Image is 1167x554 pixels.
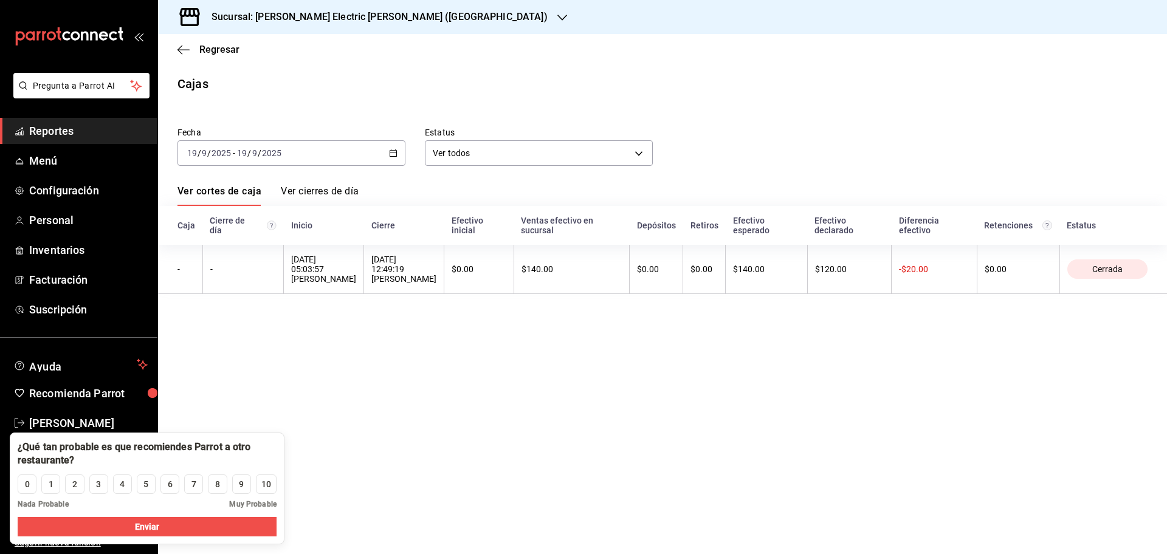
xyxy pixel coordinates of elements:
div: Estatus [1067,221,1148,230]
input: -- [201,148,207,158]
span: Reportes [29,123,148,139]
div: 6 [168,478,173,491]
label: Fecha [177,128,405,137]
div: [DATE] 05:03:57 [PERSON_NAME] [291,255,356,284]
button: 7 [184,474,203,494]
div: Efectivo inicial [452,216,507,235]
span: Muy Probable [229,499,277,510]
div: 0 [25,478,30,491]
div: $120.00 [815,264,884,274]
div: 3 [96,478,101,491]
span: Personal [29,212,148,228]
div: Ventas efectivo en sucursal [521,216,622,235]
div: Depósitos [637,221,676,230]
h3: Sucursal: [PERSON_NAME] Electric [PERSON_NAME] ([GEOGRAPHIC_DATA]) [202,10,548,24]
input: -- [252,148,258,158]
span: / [247,148,251,158]
input: -- [187,148,198,158]
div: 8 [215,478,220,491]
label: Estatus [425,128,653,137]
span: Recomienda Parrot [29,385,148,402]
div: Retiros [690,221,718,230]
div: Efectivo declarado [814,216,884,235]
button: 5 [137,474,156,494]
span: - [233,148,235,158]
div: Ver todos [425,140,653,166]
span: [PERSON_NAME] [29,415,148,431]
div: Inicio [291,221,357,230]
button: Pregunta a Parrot AI [13,73,150,98]
div: $140.00 [522,264,622,274]
div: -$20.00 [899,264,969,274]
div: Diferencia efectivo [899,216,970,235]
button: 8 [208,474,227,494]
div: Caja [177,221,195,230]
button: 10 [256,474,277,494]
span: Regresar [199,44,239,55]
button: 3 [89,474,108,494]
div: Efectivo esperado [733,216,800,235]
span: Inventarios [29,242,148,258]
input: -- [236,148,247,158]
button: 0 [18,474,36,494]
span: Suscripción [29,301,148,318]
svg: Total de retenciones de propinas registradas [1042,221,1052,230]
div: 7 [191,478,196,491]
div: $0.00 [985,264,1052,274]
div: $0.00 [637,264,675,274]
svg: El número de cierre de día es consecutivo y consolida todos los cortes de caja previos en un únic... [267,221,276,230]
a: Ver cortes de caja [177,185,261,206]
button: 2 [65,474,84,494]
span: / [198,148,201,158]
div: 10 [261,478,271,491]
span: / [207,148,211,158]
div: 2 [72,478,77,491]
span: Configuración [29,182,148,199]
button: open_drawer_menu [134,32,143,41]
button: 4 [113,474,132,494]
button: 1 [41,474,60,494]
span: Menú [29,152,148,169]
div: [DATE] 12:49:19 [PERSON_NAME] [371,255,436,284]
div: $140.00 [733,264,800,274]
span: Ayuda [29,357,132,372]
button: 9 [232,474,251,494]
button: Regresar [177,44,239,55]
button: Enviar [18,517,277,536]
button: 6 [160,474,179,494]
span: Cerrada [1087,264,1127,274]
div: ¿Qué tan probable es que recomiendes Parrot a otro restaurante? [18,440,277,467]
div: Cierre [371,221,437,230]
span: Enviar [135,521,160,533]
div: Retenciones [984,221,1052,230]
a: Ver cierres de día [281,185,359,206]
span: / [258,148,261,158]
span: Pregunta a Parrot AI [33,80,131,92]
div: 9 [239,478,244,491]
div: - [177,264,195,274]
div: 1 [49,478,53,491]
a: Pregunta a Parrot AI [9,88,150,101]
div: $0.00 [690,264,718,274]
div: - [210,264,277,274]
div: 5 [143,478,148,491]
span: Facturación [29,272,148,288]
div: Cajas [177,75,208,93]
input: ---- [211,148,232,158]
div: navigation tabs [177,185,359,206]
div: 4 [120,478,125,491]
input: ---- [261,148,282,158]
span: Nada Probable [18,499,69,510]
div: $0.00 [452,264,506,274]
div: Cierre de día [210,216,277,235]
